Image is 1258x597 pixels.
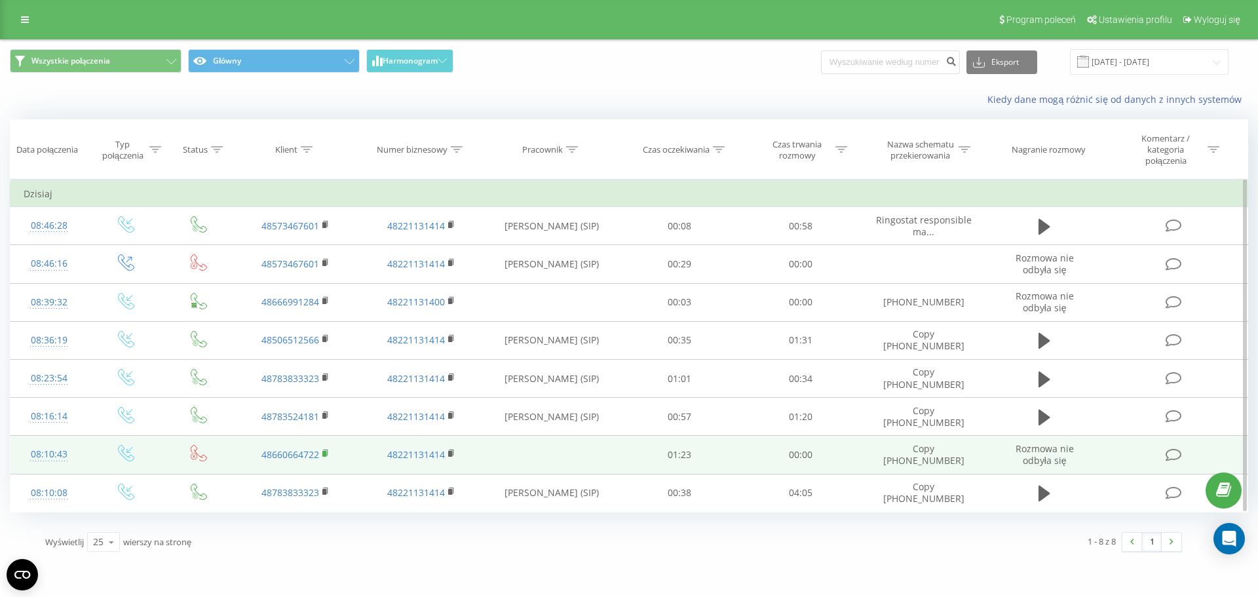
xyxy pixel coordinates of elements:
td: 00:29 [619,245,740,283]
a: 48221131414 [387,486,445,499]
div: Klient [275,144,297,155]
a: 48573467601 [261,258,319,270]
td: Dzisiaj [10,181,1248,207]
td: [PERSON_NAME] (SIP) [484,207,619,245]
a: 48660664722 [261,448,319,461]
td: 00:00 [740,283,860,321]
div: 08:46:28 [24,213,75,239]
td: [PHONE_NUMBER] [861,283,987,321]
div: Open Intercom Messenger [1213,523,1245,554]
a: 48783833323 [261,486,319,499]
a: 48221131414 [387,372,445,385]
td: [PERSON_NAME] (SIP) [484,474,619,512]
div: 08:46:16 [24,251,75,277]
div: 08:10:43 [24,442,75,467]
td: [PERSON_NAME] (SIP) [484,360,619,398]
span: Wyloguj się [1194,14,1240,25]
span: Rozmowa nie odbyła się [1016,252,1074,276]
td: [PERSON_NAME] (SIP) [484,245,619,283]
div: 25 [93,535,104,549]
div: Nagranie rozmowy [1012,144,1086,155]
td: 00:57 [619,398,740,436]
td: Copy [PHONE_NUMBER] [861,398,987,436]
a: 48573467601 [261,220,319,232]
span: Harmonogram [383,56,438,66]
td: 01:20 [740,398,860,436]
td: Copy [PHONE_NUMBER] [861,360,987,398]
span: Wszystkie połączenia [31,56,110,66]
a: 1 [1142,533,1162,551]
a: 48221131400 [387,296,445,308]
a: 48221131414 [387,410,445,423]
span: Ustawienia profilu [1099,14,1172,25]
td: Copy [PHONE_NUMBER] [861,436,987,474]
input: Wyszukiwanie według numeru [821,50,960,74]
button: Wszystkie połączenia [10,49,181,73]
a: 48506512566 [261,334,319,346]
div: 08:10:08 [24,480,75,506]
span: Rozmowa nie odbyła się [1016,290,1074,314]
button: Open CMP widget [7,559,38,590]
a: 48221131414 [387,220,445,232]
td: 01:31 [740,321,860,359]
td: 00:00 [740,245,860,283]
div: Typ połączenia [99,139,146,161]
td: [PERSON_NAME] (SIP) [484,321,619,359]
td: 00:03 [619,283,740,321]
button: Główny [188,49,360,73]
td: 01:01 [619,360,740,398]
div: Numer biznesowy [377,144,448,155]
div: 08:39:32 [24,290,75,315]
div: Nazwa schematu przekierowania [885,139,955,161]
div: 08:36:19 [24,328,75,353]
span: Ringostat responsible ma... [876,214,972,238]
div: Czas oczekiwania [643,144,710,155]
td: 00:00 [740,436,860,474]
td: [PERSON_NAME] (SIP) [484,398,619,436]
span: Program poleceń [1006,14,1076,25]
div: 1 - 8 z 8 [1088,535,1116,548]
td: 01:23 [619,436,740,474]
td: Copy [PHONE_NUMBER] [861,474,987,512]
button: Eksport [966,50,1037,74]
td: 00:38 [619,474,740,512]
td: 00:35 [619,321,740,359]
td: Copy [PHONE_NUMBER] [861,321,987,359]
a: Kiedy dane mogą różnić się od danych z innych systemów [987,93,1248,106]
div: 08:23:54 [24,366,75,391]
td: 00:34 [740,360,860,398]
a: 48783524181 [261,410,319,423]
button: Harmonogram [366,49,453,73]
div: Status [183,144,208,155]
span: Wyświetlij [45,536,84,548]
a: 48221131414 [387,258,445,270]
div: Pracownik [522,144,563,155]
a: 48221131414 [387,334,445,346]
td: 00:58 [740,207,860,245]
a: 48783833323 [261,372,319,385]
span: wierszy na stronę [123,536,191,548]
a: 48221131414 [387,448,445,461]
div: 08:16:14 [24,404,75,429]
div: Data połączenia [16,144,78,155]
span: Rozmowa nie odbyła się [1016,442,1074,467]
div: Czas trwania rozmowy [762,139,832,161]
td: 04:05 [740,474,860,512]
td: 00:08 [619,207,740,245]
div: Komentarz / kategoria połączenia [1128,133,1204,166]
a: 48666991284 [261,296,319,308]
